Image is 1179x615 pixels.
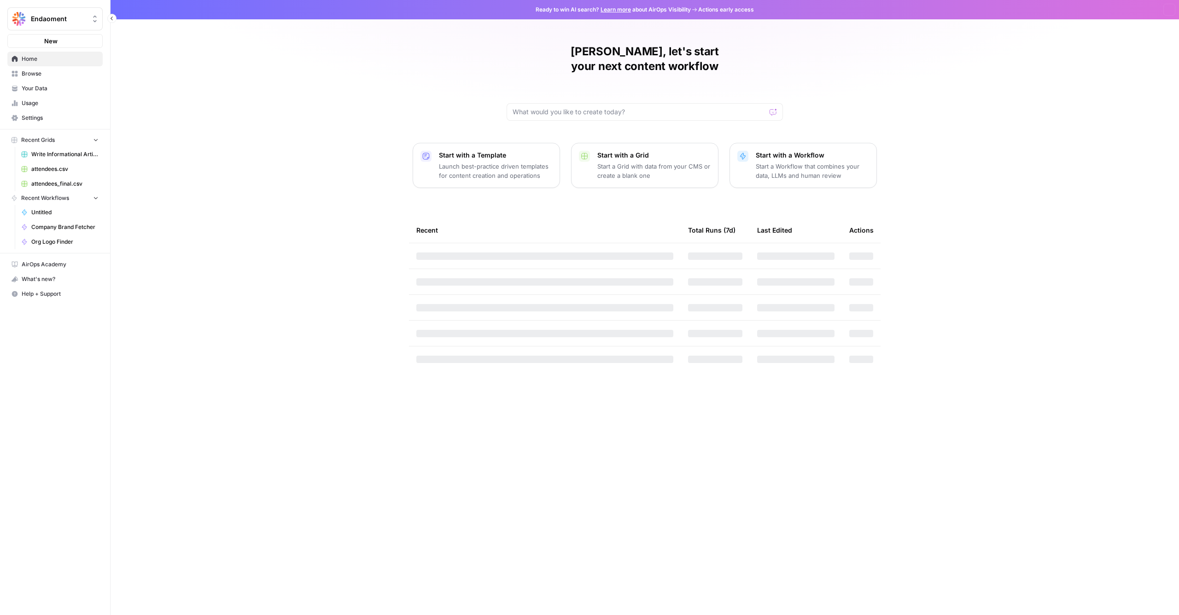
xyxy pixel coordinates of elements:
[7,272,103,287] button: What's new?
[22,290,99,298] span: Help + Support
[17,147,103,162] a: Write Informational Articles
[597,151,711,160] p: Start with a Grid
[688,217,735,243] div: Total Runs (7d)
[17,176,103,191] a: attendees_final.csv
[17,220,103,234] a: Company Brand Fetcher
[730,143,877,188] button: Start with a WorkflowStart a Workflow that combines your data, LLMs and human review
[757,217,792,243] div: Last Edited
[7,191,103,205] button: Recent Workflows
[31,223,99,231] span: Company Brand Fetcher
[7,257,103,272] a: AirOps Academy
[7,66,103,81] a: Browse
[7,96,103,111] a: Usage
[31,14,87,23] span: Endaoment
[507,44,783,74] h1: [PERSON_NAME], let's start your next content workflow
[536,6,691,14] span: Ready to win AI search? about AirOps Visibility
[31,150,99,158] span: Write Informational Articles
[698,6,754,14] span: Actions early access
[597,162,711,180] p: Start a Grid with data from your CMS or create a blank one
[7,111,103,125] a: Settings
[21,194,69,202] span: Recent Workflows
[31,208,99,217] span: Untitled
[44,36,58,46] span: New
[849,217,874,243] div: Actions
[22,260,99,269] span: AirOps Academy
[22,84,99,93] span: Your Data
[7,81,103,96] a: Your Data
[17,205,103,220] a: Untitled
[11,11,27,27] img: Endaoment Logo
[31,165,99,173] span: attendees.csv
[413,143,560,188] button: Start with a TemplateLaunch best-practice driven templates for content creation and operations
[601,6,631,13] a: Learn more
[7,34,103,48] button: New
[7,52,103,66] a: Home
[22,70,99,78] span: Browse
[439,151,552,160] p: Start with a Template
[22,55,99,63] span: Home
[31,180,99,188] span: attendees_final.csv
[7,7,103,30] button: Workspace: Endaoment
[17,234,103,249] a: Org Logo Finder
[7,133,103,147] button: Recent Grids
[17,162,103,176] a: attendees.csv
[22,99,99,107] span: Usage
[756,151,869,160] p: Start with a Workflow
[31,238,99,246] span: Org Logo Finder
[513,107,766,117] input: What would you like to create today?
[439,162,552,180] p: Launch best-practice driven templates for content creation and operations
[8,272,102,286] div: What's new?
[22,114,99,122] span: Settings
[571,143,718,188] button: Start with a GridStart a Grid with data from your CMS or create a blank one
[21,136,55,144] span: Recent Grids
[7,287,103,301] button: Help + Support
[416,217,673,243] div: Recent
[756,162,869,180] p: Start a Workflow that combines your data, LLMs and human review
